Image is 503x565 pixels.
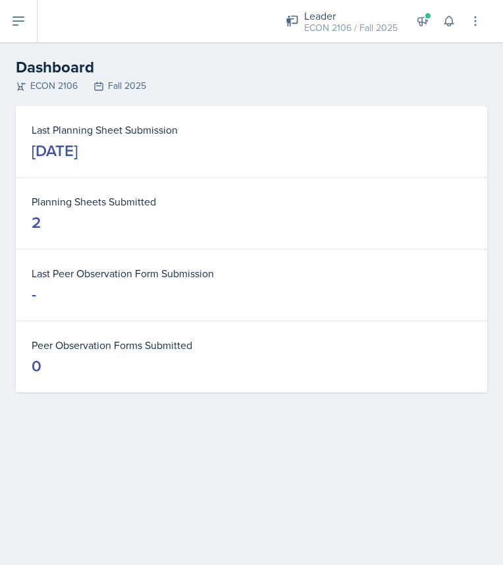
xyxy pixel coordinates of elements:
[32,194,471,209] dt: Planning Sheets Submitted
[32,140,78,161] div: [DATE]
[32,122,471,138] dt: Last Planning Sheet Submission
[16,55,487,79] h2: Dashboard
[32,212,41,233] div: 2
[32,337,471,353] dt: Peer Observation Forms Submitted
[32,356,41,377] div: 0
[304,21,398,35] div: ECON 2106 / Fall 2025
[16,79,487,93] div: ECON 2106 Fall 2025
[304,8,398,24] div: Leader
[32,284,36,305] div: -
[32,265,471,281] dt: Last Peer Observation Form Submission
